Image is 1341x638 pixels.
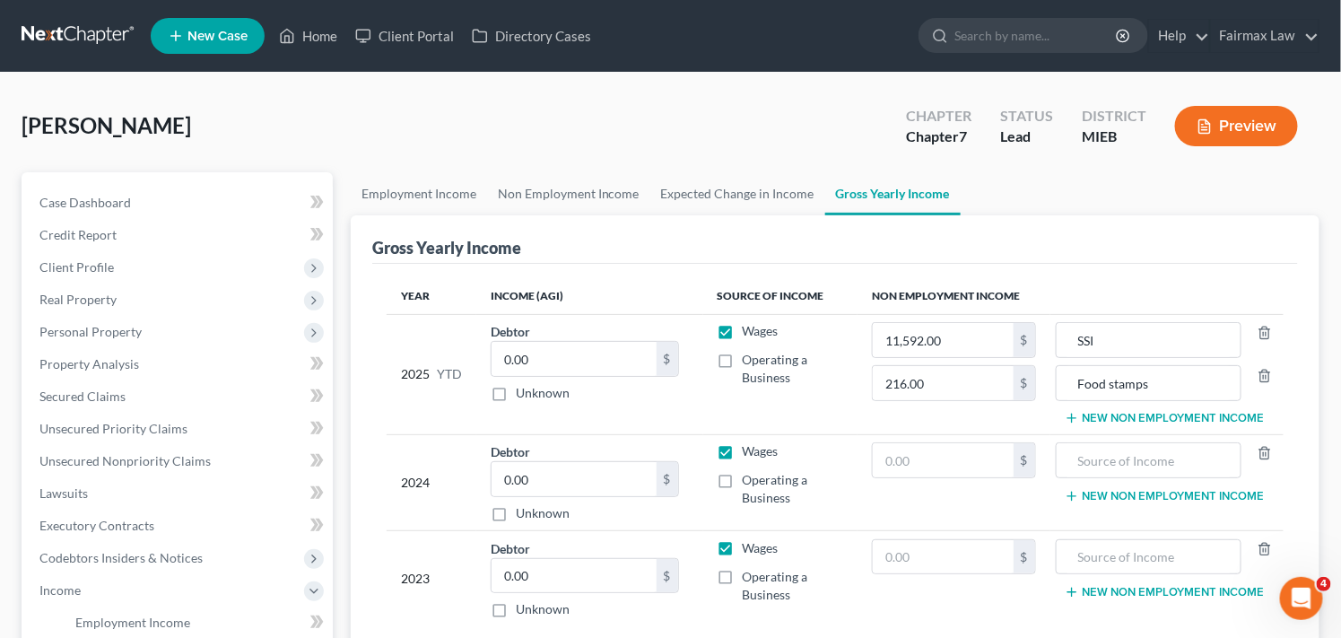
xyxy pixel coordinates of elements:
a: Home [270,20,346,52]
label: Debtor [491,322,530,341]
a: Case Dashboard [25,187,333,219]
span: 4 [1317,577,1331,591]
span: 7 [959,127,967,144]
a: Secured Claims [25,380,333,413]
div: Chapter [906,106,971,127]
span: Case Dashboard [39,195,131,210]
span: Operating a Business [743,569,808,602]
span: Operating a Business [743,352,808,385]
span: Executory Contracts [39,518,154,533]
input: 0.00 [492,559,657,593]
div: $ [1014,540,1035,574]
span: Client Profile [39,259,114,275]
span: Employment Income [75,615,190,630]
a: Directory Cases [463,20,600,52]
input: Source of Income [1066,366,1232,400]
a: Executory Contracts [25,510,333,542]
input: 0.00 [492,342,657,376]
span: Personal Property [39,324,142,339]
div: 2024 [401,442,462,522]
span: Codebtors Insiders & Notices [39,550,203,565]
div: 2023 [401,539,462,619]
input: 0.00 [873,540,1014,574]
input: Source of Income [1066,443,1232,477]
span: Secured Claims [39,389,126,404]
span: Real Property [39,292,117,307]
th: Non Employment Income [858,278,1284,314]
label: Debtor [491,442,530,461]
input: 0.00 [492,462,657,496]
span: Lawsuits [39,485,88,501]
a: Non Employment Income [487,172,650,215]
input: Source of Income [1066,540,1232,574]
span: Unsecured Priority Claims [39,421,187,436]
th: Source of Income [703,278,858,314]
input: Search by name... [954,19,1119,52]
span: Income [39,582,81,598]
span: Property Analysis [39,356,139,371]
a: Gross Yearly Income [825,172,961,215]
a: Employment Income [351,172,487,215]
th: Income (AGI) [476,278,703,314]
a: Property Analysis [25,348,333,380]
a: Expected Change in Income [650,172,825,215]
label: Unknown [516,384,570,402]
div: $ [657,342,678,376]
div: 2025 [401,322,462,426]
span: Operating a Business [743,472,808,505]
div: $ [1014,443,1035,477]
div: Chapter [906,127,971,147]
a: Lawsuits [25,477,333,510]
button: New Non Employment Income [1065,411,1265,425]
button: Preview [1175,106,1298,146]
span: Wages [743,540,779,555]
div: $ [1014,323,1035,357]
div: Gross Yearly Income [372,237,521,258]
label: Debtor [491,539,530,558]
span: New Case [187,30,248,43]
a: Credit Report [25,219,333,251]
a: Unsecured Priority Claims [25,413,333,445]
div: District [1082,106,1146,127]
button: New Non Employment Income [1065,585,1265,599]
input: 0.00 [873,366,1014,400]
div: $ [657,559,678,593]
span: Wages [743,323,779,338]
div: Lead [1000,127,1053,147]
input: 0.00 [873,323,1014,357]
th: Year [387,278,476,314]
div: $ [1014,366,1035,400]
label: Unknown [516,504,570,522]
div: $ [657,462,678,496]
div: MIEB [1082,127,1146,147]
span: Credit Report [39,227,117,242]
span: YTD [437,365,462,383]
label: Unknown [516,600,570,618]
a: Unsecured Nonpriority Claims [25,445,333,477]
span: Unsecured Nonpriority Claims [39,453,211,468]
button: New Non Employment Income [1065,489,1265,503]
a: Client Portal [346,20,463,52]
input: 0.00 [873,443,1014,477]
span: [PERSON_NAME] [22,112,191,138]
div: Status [1000,106,1053,127]
span: Wages [743,443,779,459]
iframe: Intercom live chat [1280,577,1323,620]
input: Source of Income [1066,323,1232,357]
a: Help [1149,20,1209,52]
a: Fairmax Law [1211,20,1319,52]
